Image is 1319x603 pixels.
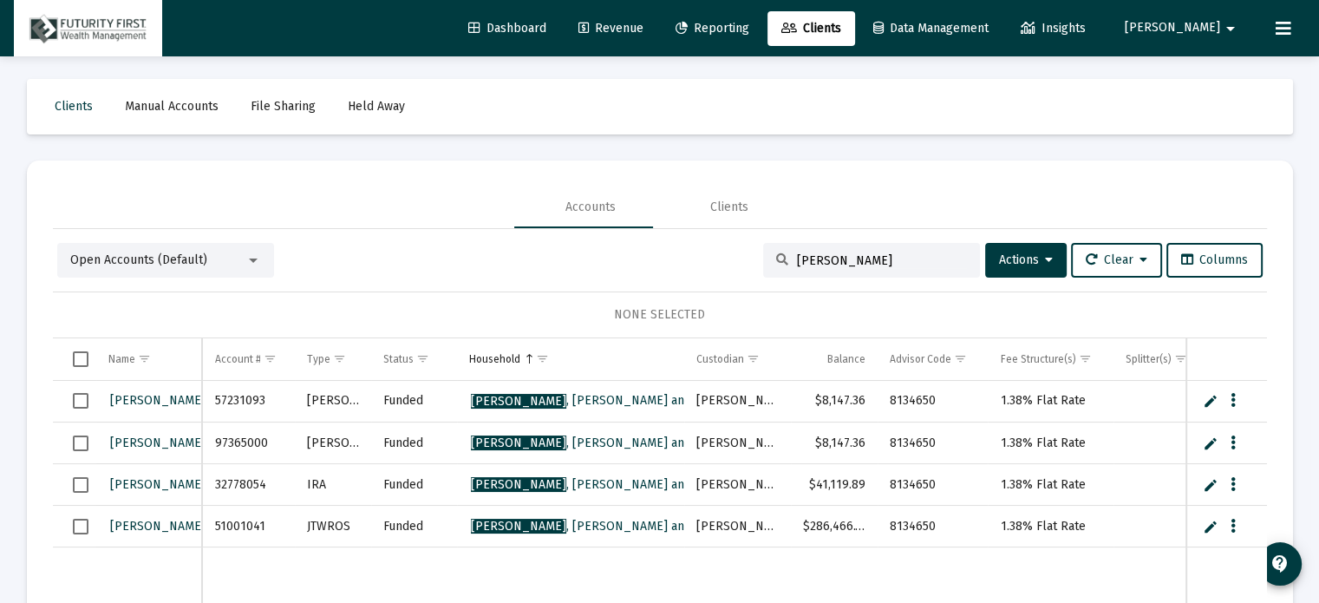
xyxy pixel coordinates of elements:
[684,338,790,380] td: Column Custodian
[536,352,549,365] span: Show filter options for column 'Household'
[108,388,303,414] a: [PERSON_NAME]
[202,506,294,547] td: 51001041
[110,393,301,408] span: [PERSON_NAME]
[676,21,749,36] span: Reporting
[202,381,294,423] td: 57231093
[27,11,149,46] img: Dashboard
[1174,352,1187,365] span: Show filter options for column 'Splitter(s)'
[791,381,878,423] td: $8,147.36
[1071,243,1162,278] button: Clear
[295,423,372,464] td: [PERSON_NAME]
[383,476,445,494] div: Funded
[202,423,294,464] td: 97365000
[999,252,1053,267] span: Actions
[878,338,989,380] td: Column Advisor Code
[985,243,1067,278] button: Actions
[791,423,878,464] td: $8,147.36
[1125,21,1220,36] span: [PERSON_NAME]
[684,464,790,506] td: [PERSON_NAME]
[457,338,684,380] td: Column Household
[1021,21,1086,36] span: Insights
[469,430,792,456] a: [PERSON_NAME], [PERSON_NAME] and [PERSON_NAME]
[662,11,763,46] a: Reporting
[1126,352,1172,366] div: Splitter(s)
[471,393,790,408] span: , [PERSON_NAME] and [PERSON_NAME]
[96,338,203,380] td: Column Name
[471,519,790,534] span: , [PERSON_NAME] and [PERSON_NAME]
[67,306,1253,324] div: NONE SELECTED
[471,436,566,450] span: [PERSON_NAME]
[110,519,301,534] span: [PERSON_NAME]
[138,352,151,365] span: Show filter options for column 'Name'
[878,381,989,423] td: 8134650
[1203,393,1218,409] a: Edit
[1000,352,1075,366] div: Fee Structure(s)
[214,352,260,366] div: Account #
[73,351,88,367] div: Select all
[383,392,445,410] div: Funded
[954,352,967,365] span: Show filter options for column 'Advisor Code'
[471,519,566,534] span: [PERSON_NAME]
[890,352,951,366] div: Advisor Code
[684,506,790,547] td: [PERSON_NAME]
[565,199,616,216] div: Accounts
[1203,436,1218,451] a: Edit
[471,477,790,492] span: , [PERSON_NAME] and [PERSON_NAME]
[797,253,967,268] input: Search
[371,338,457,380] td: Column Status
[988,423,1113,464] td: 1.38% Flat Rate
[791,464,878,506] td: $41,119.89
[988,381,1113,423] td: 1.38% Flat Rate
[41,89,107,124] a: Clients
[578,21,643,36] span: Revenue
[1113,338,1219,380] td: Column Splitter(s)
[469,388,792,414] a: [PERSON_NAME], [PERSON_NAME] and [PERSON_NAME]
[1270,554,1290,574] mat-icon: contact_support
[1166,243,1263,278] button: Columns
[471,477,566,492] span: [PERSON_NAME]
[295,506,372,547] td: JTWROS
[383,352,414,366] div: Status
[988,506,1113,547] td: 1.38% Flat Rate
[333,352,346,365] span: Show filter options for column 'Type'
[263,352,276,365] span: Show filter options for column 'Account #'
[1007,11,1100,46] a: Insights
[767,11,855,46] a: Clients
[684,381,790,423] td: [PERSON_NAME]
[348,99,405,114] span: Held Away
[565,11,657,46] a: Revenue
[684,423,790,464] td: [PERSON_NAME]
[1104,10,1262,45] button: [PERSON_NAME]
[827,352,865,366] div: Balance
[108,514,303,540] a: [PERSON_NAME]
[791,338,878,380] td: Column Balance
[334,89,419,124] a: Held Away
[251,99,316,114] span: File Sharing
[383,518,445,535] div: Funded
[873,21,989,36] span: Data Management
[202,338,294,380] td: Column Account #
[125,99,219,114] span: Manual Accounts
[237,89,330,124] a: File Sharing
[696,352,744,366] div: Custodian
[295,464,372,506] td: IRA
[471,394,566,409] span: [PERSON_NAME]
[55,99,93,114] span: Clients
[859,11,1002,46] a: Data Management
[878,464,989,506] td: 8134650
[307,352,330,366] div: Type
[1220,11,1241,46] mat-icon: arrow_drop_down
[710,199,748,216] div: Clients
[70,252,207,267] span: Open Accounts (Default)
[469,514,792,540] a: [PERSON_NAME], [PERSON_NAME] and [PERSON_NAME]
[781,21,841,36] span: Clients
[383,435,445,452] div: Funded
[791,506,878,547] td: $286,466.18
[469,352,520,366] div: Household
[1203,477,1218,493] a: Edit
[471,436,790,450] span: , [PERSON_NAME] and [PERSON_NAME]
[416,352,429,365] span: Show filter options for column 'Status'
[111,89,232,124] a: Manual Accounts
[295,338,372,380] td: Column Type
[108,472,303,498] a: [PERSON_NAME]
